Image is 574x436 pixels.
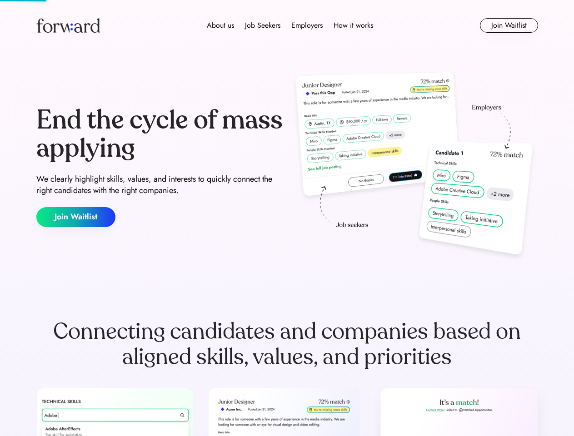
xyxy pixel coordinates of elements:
div: Job Seekers [245,20,280,31]
div: We clearly highlight skills, values, and interests to quickly connect the right candidates with t... [36,173,284,196]
div: How it works [334,20,373,31]
button: Join Waitlist [36,207,115,227]
img: Forward logo [36,18,100,33]
div: Employers [291,20,323,31]
div: End the cycle of mass applying [36,106,284,162]
button: Join Waitlist [480,18,538,33]
div: About us [207,20,234,31]
img: hero-image.png [291,69,538,264]
div: Connecting candidates and companies based on aligned skills, values, and priorities [36,319,538,370]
